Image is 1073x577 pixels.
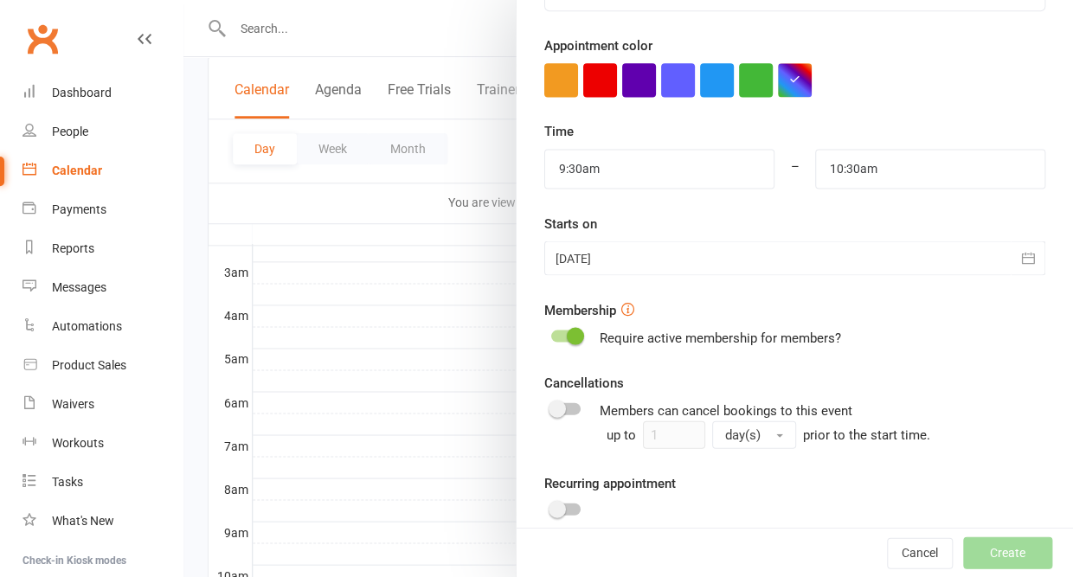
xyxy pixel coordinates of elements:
[52,475,83,489] div: Tasks
[52,514,114,528] div: What's New
[52,280,106,294] div: Messages
[22,190,183,229] a: Payments
[22,502,183,541] a: What's New
[600,327,841,348] div: Require active membership for members?
[22,385,183,424] a: Waivers
[22,74,183,112] a: Dashboard
[52,319,122,333] div: Automations
[52,202,106,216] div: Payments
[600,400,1045,448] div: Members can cancel bookings to this event
[22,346,183,385] a: Product Sales
[712,420,796,448] button: day(s)
[544,35,652,56] label: Appointment color
[21,17,64,61] a: Clubworx
[544,299,616,320] label: Membership
[52,397,94,411] div: Waivers
[22,151,183,190] a: Calendar
[52,86,112,99] div: Dashboard
[607,420,796,448] div: up to
[52,358,126,372] div: Product Sales
[774,149,816,189] div: –
[52,125,88,138] div: People
[52,436,104,450] div: Workouts
[52,241,94,255] div: Reports
[887,537,953,568] button: Cancel
[22,268,183,307] a: Messages
[544,121,574,142] label: Time
[22,424,183,463] a: Workouts
[22,463,183,502] a: Tasks
[544,372,624,393] label: Cancellations
[22,307,183,346] a: Automations
[544,472,676,493] label: Recurring appointment
[22,229,183,268] a: Reports
[52,163,102,177] div: Calendar
[22,112,183,151] a: People
[725,426,761,442] span: day(s)
[803,426,930,442] span: prior to the start time.
[544,213,597,234] label: Starts on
